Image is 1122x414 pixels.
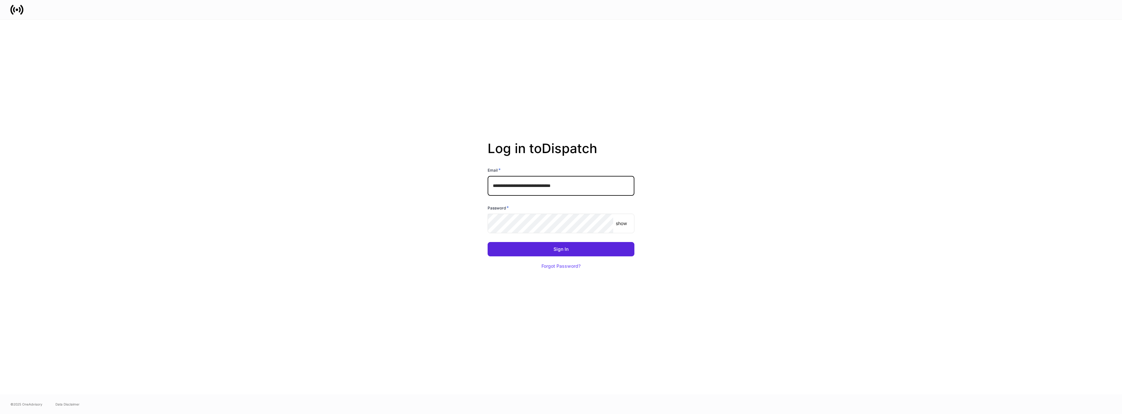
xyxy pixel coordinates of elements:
span: © 2025 OneAdvisory [10,402,42,407]
button: Sign In [488,242,634,256]
h6: Password [488,205,509,211]
div: Sign In [553,247,569,251]
a: Data Disclaimer [55,402,80,407]
h6: Email [488,167,501,173]
h2: Log in to Dispatch [488,141,634,167]
div: Forgot Password? [541,264,581,268]
p: show [616,220,627,227]
button: Forgot Password? [533,259,589,273]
